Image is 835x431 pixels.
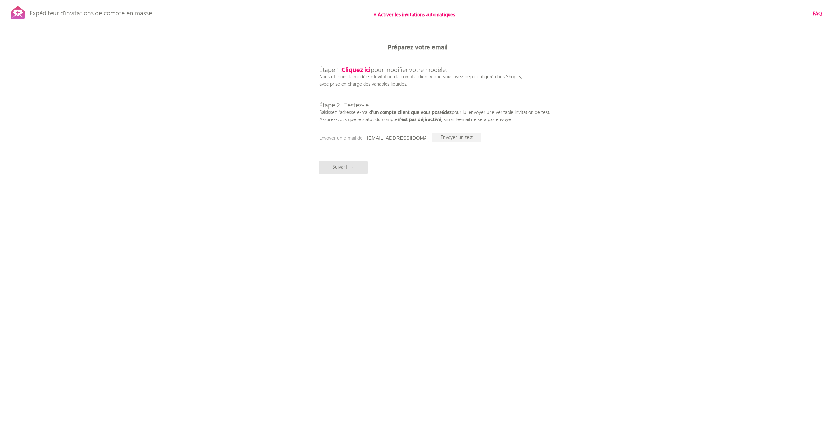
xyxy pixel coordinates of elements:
[319,73,522,81] font: Nous utilisons le modèle « Invitation de compte client » que vous avez déjà configuré dans Shopify,
[452,109,550,117] font: pour lui envoyer une véritable invitation de test.
[319,109,369,117] font: Saisissez l'adresse e-mail
[332,163,354,171] font: Suivant →
[813,11,822,18] a: FAQ
[398,116,441,124] font: n'est pas déjà activé
[441,116,511,124] font: , sinon l'e-mail ne sera pas envoyé.
[388,42,448,53] font: Préparez votre email
[319,116,398,124] font: Assurez-vous que le statut du compte
[374,11,462,19] font: ♥ Activer les invitations automatiques →
[319,65,342,75] font: Étape 1 :
[30,9,152,19] font: Expéditeur d'invitations de compte en masse
[319,134,375,142] font: Envoyer un e-mail de test à
[319,80,407,88] font: avec prise en charge des variables liquides.
[319,100,370,111] font: Étape 2 : Testez-le.
[441,134,473,141] font: Envoyer un test
[369,109,452,117] font: d'un compte client que vous possédez
[371,65,447,75] font: pour modifier votre modèle.
[342,65,371,75] a: Cliquez ici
